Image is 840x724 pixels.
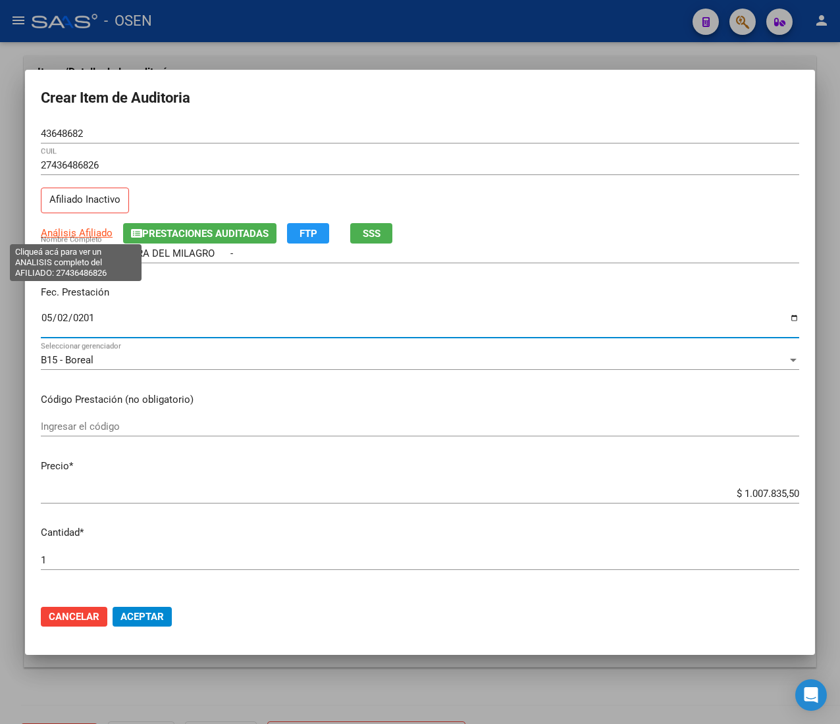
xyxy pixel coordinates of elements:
[113,607,172,627] button: Aceptar
[350,223,392,244] button: SSS
[41,592,799,608] p: Monto Item
[41,227,113,239] span: Análisis Afiliado
[300,228,317,240] span: FTP
[41,188,129,213] p: Afiliado Inactivo
[41,607,107,627] button: Cancelar
[41,525,799,540] p: Cantidad
[123,223,276,244] button: Prestaciones Auditadas
[41,354,93,366] span: B15 - Boreal
[142,228,269,240] span: Prestaciones Auditadas
[287,223,329,244] button: FTP
[795,679,827,711] div: Open Intercom Messenger
[41,459,799,474] p: Precio
[41,285,799,300] p: Fec. Prestación
[41,86,799,111] h2: Crear Item de Auditoria
[49,611,99,623] span: Cancelar
[41,392,799,407] p: Código Prestación (no obligatorio)
[120,611,164,623] span: Aceptar
[363,228,381,240] span: SSS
